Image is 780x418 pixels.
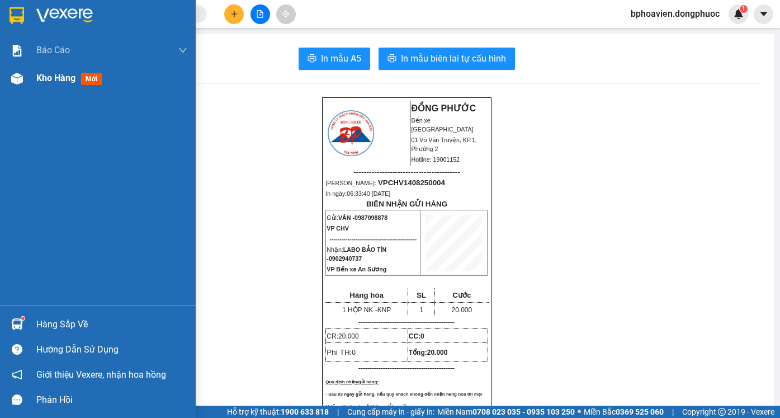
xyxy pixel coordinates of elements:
span: 20.000 [427,349,448,356]
span: ⚪️ [578,410,581,414]
span: printer [387,54,396,64]
span: VPCHV1408250004 [56,71,123,79]
span: LABO BẢO TÍN - [327,246,386,262]
span: -------------------------------------------- [329,236,417,242]
span: 01 Võ Văn Truyện, KP.1, Phường 2 [88,34,154,48]
button: plus [224,4,244,24]
img: logo [4,7,54,56]
span: notification [12,369,22,380]
span: Miền Bắc [584,406,664,418]
span: 20.000 [338,332,359,340]
span: Miền Nam [437,406,575,418]
span: VP CHV [327,225,348,232]
span: printer [308,54,316,64]
span: copyright [718,408,726,416]
span: Hotline: 19001152 [412,156,460,163]
div: Hàng sắp về [36,316,187,333]
span: VP Bến xe An Sương [327,266,386,273]
span: Phí TH: [327,348,356,356]
span: 06:33:40 [DATE] [347,190,390,197]
span: Bến xe [GEOGRAPHIC_DATA] [412,117,474,133]
span: Hàng hóa [349,291,384,299]
span: Kho hàng [36,73,75,83]
button: file-add [250,4,270,24]
img: solution-icon [11,45,23,57]
span: Báo cáo [36,43,70,57]
span: Bến xe [GEOGRAPHIC_DATA] [88,18,150,32]
span: CR: [327,332,358,340]
span: 1 [419,306,423,314]
span: In ngày: [325,190,390,197]
button: printerIn mẫu biên lai tự cấu hình [379,48,515,70]
span: Cung cấp máy in - giấy in: [347,406,434,418]
span: Cước [452,291,471,299]
sup: 1 [21,317,25,320]
span: 0987098878 [354,214,387,221]
span: 06:33:40 [DATE] [25,81,68,88]
span: 0 [420,332,424,340]
span: plus [230,10,238,18]
span: Gửi: [327,214,387,221]
span: Nhận: [327,246,386,262]
img: warehouse-icon [11,73,23,84]
span: 0 [352,349,356,356]
button: aim [276,4,296,24]
span: 20.000 [452,306,472,314]
span: [PERSON_NAME]: [325,180,445,186]
span: 01 Võ Văn Truyện, KP.1, Phường 2 [412,137,477,152]
span: ----------------------------------------- [30,60,137,69]
span: In mẫu biên lai tự cấu hình [401,51,506,65]
span: 1 HỘP NK - [342,306,391,314]
span: question-circle [12,344,22,355]
span: aim [282,10,290,18]
span: VPCHV1408250004 [378,179,445,187]
span: In ngày: [3,81,68,88]
span: In mẫu A5 [321,51,361,65]
span: VÂN - [338,214,387,221]
span: bphoavien.dongphuoc [622,7,729,21]
span: 1 [741,5,745,13]
span: Hỗ trợ kỹ thuật: [227,406,329,418]
strong: BIÊN NHẬN GỬI HÀNG [366,200,447,208]
span: down [178,46,187,55]
div: Phản hồi [36,392,187,408]
img: warehouse-icon [11,318,23,330]
img: logo-vxr [10,7,24,24]
img: icon-new-feature [734,9,744,19]
span: message [12,394,22,405]
span: caret-down [759,9,769,19]
span: KNP [377,306,391,314]
p: ------------------------------------------- [325,318,488,327]
span: [PERSON_NAME]: [3,72,123,79]
sup: 1 [740,5,748,13]
span: Quy định nhận/gửi hàng: [325,379,379,384]
span: Giới thiệu Vexere, nhận hoa hồng [36,368,166,382]
span: Tổng: [409,349,448,356]
span: 0902940737 [329,255,362,262]
strong: 0369 525 060 [616,407,664,416]
span: ----------------------------------------- [353,167,460,176]
span: Hotline: 19001152 [88,50,137,57]
span: mới [81,73,102,85]
strong: 0708 023 035 - 0935 103 250 [472,407,575,416]
strong: ĐỒNG PHƯỚC [412,104,476,113]
strong: ĐỒNG PHƯỚC [88,6,153,16]
div: Hướng dẫn sử dụng [36,341,187,358]
strong: CC: [409,332,424,340]
span: | [337,406,339,418]
img: logo [326,109,376,158]
span: SL [417,291,426,299]
p: ------------------------------------------- [325,364,488,373]
span: file-add [256,10,264,18]
span: - Sau 03 ngày gửi hàng, nếu quý khách không đến nhận hàng hóa thì mọi khiếu nại công ty sẽ không ... [325,392,482,409]
span: | [672,406,674,418]
button: printerIn mẫu A5 [299,48,370,70]
strong: 1900 633 818 [281,407,329,416]
button: caret-down [754,4,773,24]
